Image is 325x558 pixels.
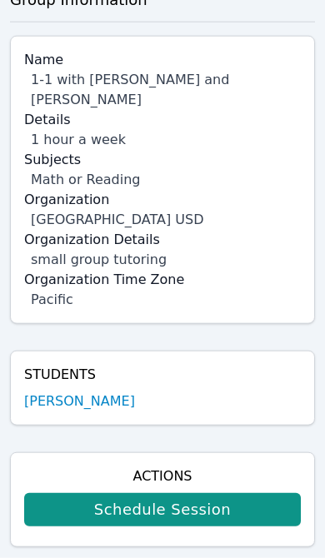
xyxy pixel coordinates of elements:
label: Name [24,50,301,70]
div: [GEOGRAPHIC_DATA] USD [31,210,301,230]
div: 1-1 with [PERSON_NAME] and [PERSON_NAME] [31,70,301,110]
div: small group tutoring [31,250,301,270]
label: Organization [24,190,301,210]
label: Details [24,110,301,130]
div: Pacific [31,290,301,310]
label: Organization Details [24,230,301,250]
div: 1 hour a week [31,130,301,150]
label: Subjects [24,150,301,170]
label: Organization Time Zone [24,270,301,290]
h4: Students [24,365,301,385]
div: Math or Reading [31,170,301,190]
a: [PERSON_NAME] [24,391,135,411]
a: Schedule Session [24,493,301,526]
h4: Actions [24,466,301,486]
